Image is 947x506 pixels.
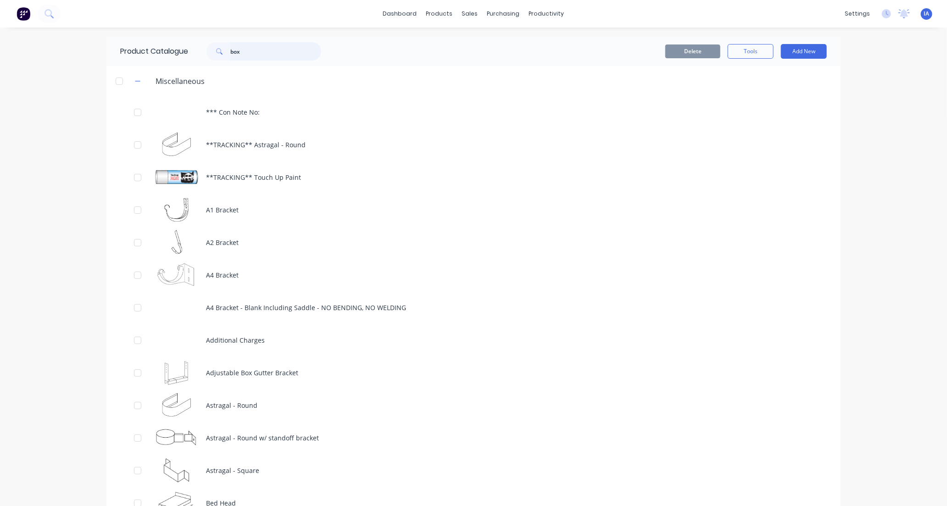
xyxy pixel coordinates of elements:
div: *** Con Note No: [106,96,841,128]
div: A2 BracketA2 Bracket [106,226,841,259]
div: A1 BracketA1 Bracket [106,194,841,226]
div: **TRACKING** Astragal - Round**TRACKING** Astragal - Round [106,128,841,161]
input: Search... [230,42,321,61]
a: dashboard [379,7,422,21]
div: Miscellaneous [148,76,212,87]
img: Factory [17,7,30,21]
div: **TRACKING** Touch Up Paint**TRACKING** Touch Up Paint [106,161,841,194]
div: settings [840,7,875,21]
div: purchasing [483,7,524,21]
div: Astragal - Round w/ standoff bracketAstragal - Round w/ standoff bracket [106,422,841,454]
div: A4 BracketA4 Bracket [106,259,841,291]
div: Adjustable Box Gutter BracketAdjustable Box Gutter Bracket [106,356,841,389]
div: sales [457,7,483,21]
div: A4 Bracket - Blank Including Saddle - NO BENDING, NO WELDING [106,291,841,324]
div: Product Catalogue [106,37,188,66]
button: Add New [781,44,827,59]
div: Additional Charges [106,324,841,356]
div: productivity [524,7,569,21]
button: Delete [665,44,720,58]
div: Astragal - RoundAstragal - Round [106,389,841,422]
span: IA [924,10,930,18]
button: Tools [728,44,774,59]
div: products [422,7,457,21]
div: Astragal - SquareAstragal - Square [106,454,841,487]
